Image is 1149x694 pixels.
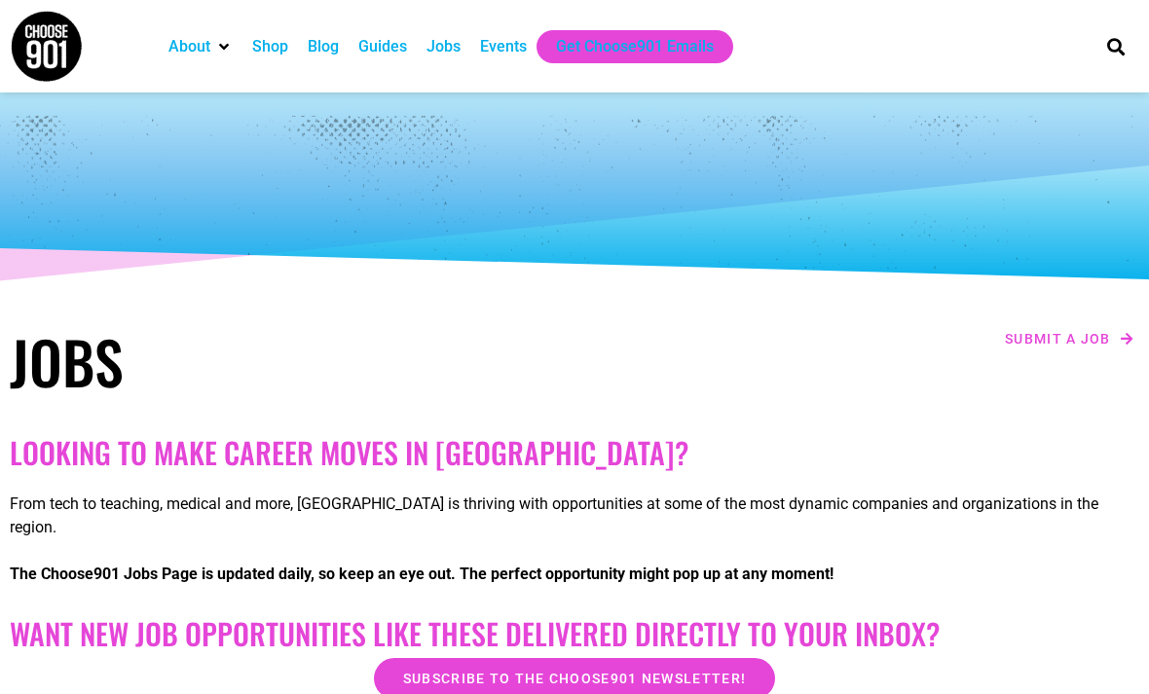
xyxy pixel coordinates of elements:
h2: Want New Job Opportunities like these Delivered Directly to your Inbox? [10,616,1139,651]
a: About [168,35,210,58]
strong: The Choose901 Jobs Page is updated daily, so keep an eye out. The perfect opportunity might pop u... [10,565,834,583]
h2: Looking to make career moves in [GEOGRAPHIC_DATA]? [10,435,1139,470]
a: Guides [358,35,407,58]
a: Submit a job [999,326,1139,351]
nav: Main nav [159,30,1074,63]
p: From tech to teaching, medical and more, [GEOGRAPHIC_DATA] is thriving with opportunities at some... [10,493,1139,539]
a: Jobs [426,35,461,58]
div: About [159,30,242,63]
h1: Jobs [10,326,565,396]
span: Subscribe to the Choose901 newsletter! [403,672,746,685]
div: Search [1099,30,1131,62]
span: Submit a job [1005,332,1111,346]
a: Blog [308,35,339,58]
a: Get Choose901 Emails [556,35,714,58]
a: Shop [252,35,288,58]
a: Events [480,35,527,58]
